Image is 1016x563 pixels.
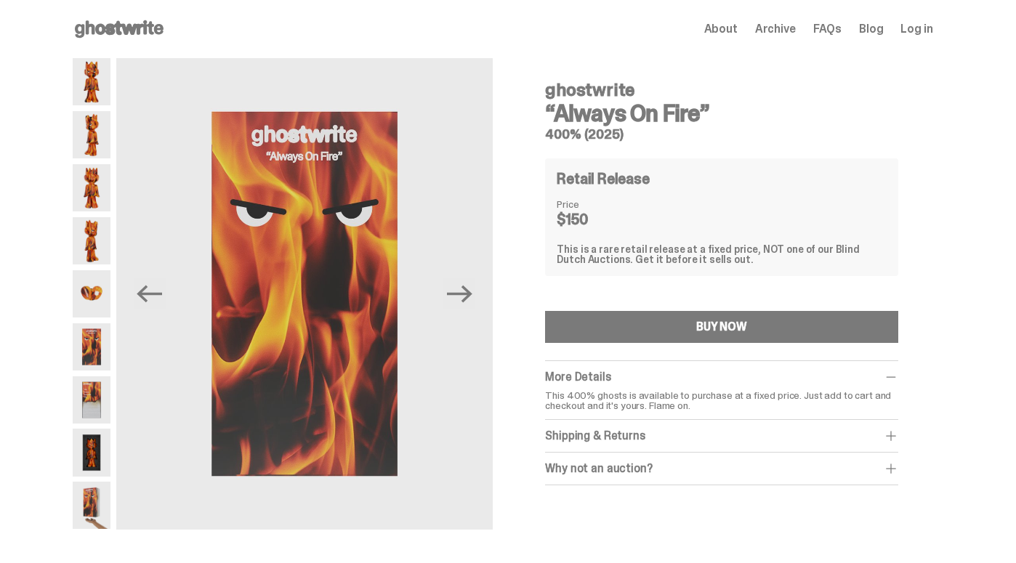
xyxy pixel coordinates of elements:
span: More Details [545,369,610,384]
img: Always-On-Fire---Website-Archive.2491X.png [73,323,110,370]
h3: “Always On Fire” [545,102,898,125]
a: Archive [755,23,796,35]
p: This 400% ghosts is available to purchase at a fixed price. Just add to cart and checkout and it'... [545,390,898,410]
img: Always-On-Fire---Website-Archive.2484X.png [73,58,110,105]
button: Previous [134,278,166,309]
a: FAQs [813,23,842,35]
img: Always-On-Fire---Website-Archive.2485X.png [73,111,110,158]
h5: 400% (2025) [545,128,898,141]
div: BUY NOW [696,321,747,333]
img: Always-On-Fire---Website-Archive.2490X.png [73,270,110,317]
img: Always-On-Fire---Website-Archive.2497X.png [73,429,110,476]
button: BUY NOW [545,311,898,343]
h4: Retail Release [557,171,649,186]
img: Always-On-Fire---Website-Archive.2489X.png [73,217,110,264]
img: Always-On-Fire---Website-Archive.2491X.png [116,58,493,530]
a: Log in [900,23,932,35]
dd: $150 [557,212,629,227]
img: Always-On-Fire---Website-Archive.2487X.png [73,164,110,211]
div: This is a rare retail release at a fixed price, NOT one of our Blind Dutch Auctions. Get it befor... [557,244,886,264]
a: Blog [859,23,883,35]
button: Next [443,278,475,309]
img: Always-On-Fire---Website-Archive.2494X.png [73,376,110,424]
dt: Price [557,199,629,209]
div: Why not an auction? [545,461,898,476]
img: Always-On-Fire---Website-Archive.2522XX.png [73,482,110,529]
div: Shipping & Returns [545,429,898,443]
a: About [704,23,738,35]
h4: ghostwrite [545,81,898,99]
